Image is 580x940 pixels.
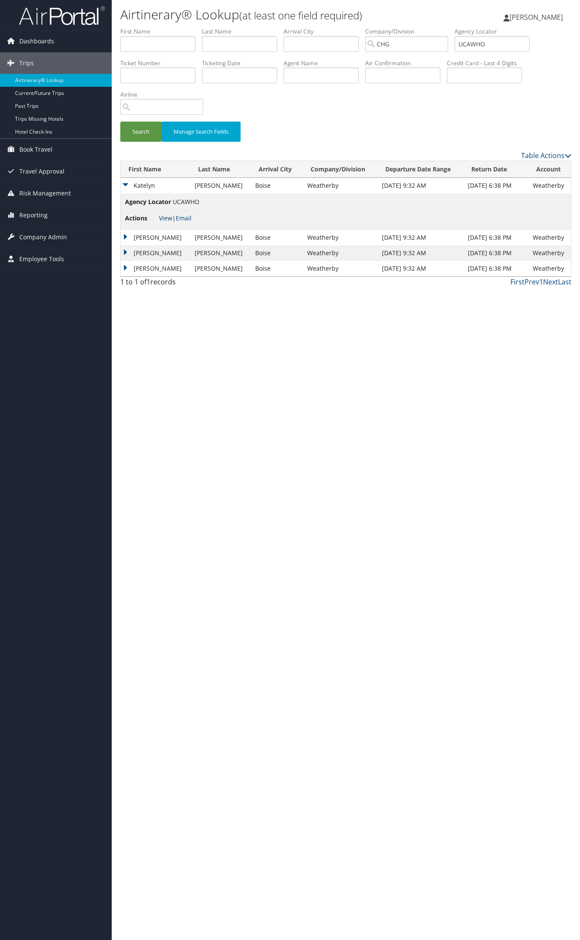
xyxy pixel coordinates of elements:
button: Search [120,122,162,142]
span: Risk Management [19,183,71,204]
label: First Name [120,27,202,36]
a: View [159,214,172,222]
td: Boise [251,178,303,193]
td: Katelyn [121,178,190,193]
label: Last Name [202,27,284,36]
td: Weatherby [528,178,571,193]
a: Table Actions [521,151,571,160]
a: Prev [525,277,539,287]
img: airportal-logo.png [19,6,105,26]
label: Company/Division [365,27,455,36]
span: Actions [125,214,157,223]
td: Weatherby [528,245,571,261]
td: [DATE] 9:32 AM [378,261,464,276]
label: Arrival City [284,27,365,36]
label: Agent Name [284,59,365,67]
td: [PERSON_NAME] [121,261,190,276]
span: Reporting [19,204,48,226]
label: Credit Card - Last 4 Digits [447,59,528,67]
td: Boise [251,245,303,261]
a: Last [558,277,571,287]
td: [DATE] 9:32 AM [378,178,464,193]
a: Next [543,277,558,287]
td: [PERSON_NAME] [190,261,251,276]
td: Boise [251,230,303,245]
td: Weatherby [303,261,378,276]
div: 1 to 1 of records [120,277,223,291]
th: Last Name: activate to sort column ascending [190,161,251,178]
label: Airline [120,90,210,99]
td: Weatherby [528,230,571,245]
td: Weatherby [303,230,378,245]
td: [PERSON_NAME] [190,230,251,245]
a: First [510,277,525,287]
td: Weatherby [303,178,378,193]
th: Company/Division [303,161,378,178]
td: [PERSON_NAME] [121,245,190,261]
td: [PERSON_NAME] [190,178,251,193]
span: Employee Tools [19,248,64,270]
td: Weatherby [303,245,378,261]
th: Return Date: activate to sort column ascending [464,161,528,178]
span: Book Travel [19,139,52,160]
span: UCAWHO [173,198,199,206]
label: Air Confirmation [365,59,447,67]
span: | [159,214,192,222]
label: Agency Locator [455,27,536,36]
td: Weatherby [528,261,571,276]
span: [PERSON_NAME] [510,12,563,22]
th: First Name: activate to sort column ascending [121,161,190,178]
a: Email [176,214,192,222]
td: [PERSON_NAME] [190,245,251,261]
span: Trips [19,52,34,74]
label: Ticketing Date [202,59,284,67]
th: Account: activate to sort column ascending [528,161,571,178]
td: [DATE] 6:38 PM [464,178,528,193]
span: 1 [147,277,150,287]
td: [DATE] 6:38 PM [464,230,528,245]
small: (at least one field required) [239,8,362,22]
a: 1 [539,277,543,287]
th: Arrival City: activate to sort column ascending [251,161,303,178]
button: Manage Search Fields [162,122,241,142]
span: Travel Approval [19,161,64,182]
td: [DATE] 9:32 AM [378,245,464,261]
th: Departure Date Range: activate to sort column ascending [378,161,464,178]
span: Dashboards [19,31,54,52]
span: Company Admin [19,226,67,248]
span: Agency Locator [125,197,171,207]
td: [PERSON_NAME] [121,230,190,245]
label: Ticket Number [120,59,202,67]
td: [DATE] 6:38 PM [464,261,528,276]
h1: Airtinerary® Lookup [120,6,421,24]
td: [DATE] 9:32 AM [378,230,464,245]
td: Boise [251,261,303,276]
td: [DATE] 6:38 PM [464,245,528,261]
a: [PERSON_NAME] [504,4,571,30]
